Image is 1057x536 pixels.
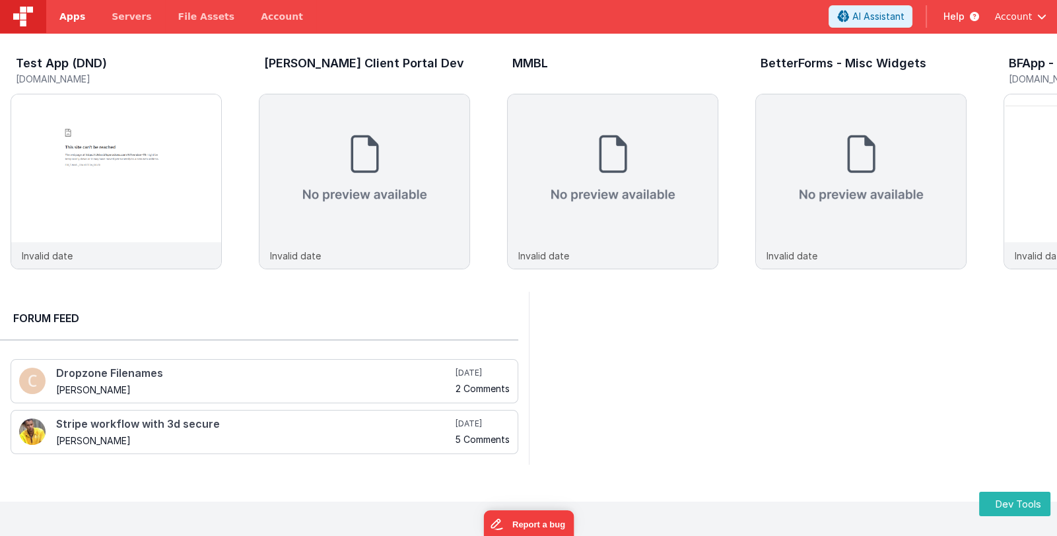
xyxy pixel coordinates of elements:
[829,5,912,28] button: AI Assistant
[456,384,510,393] h5: 2 Comments
[456,368,510,378] h5: [DATE]
[456,419,510,429] h5: [DATE]
[59,10,85,23] span: Apps
[456,434,510,444] h5: 5 Comments
[19,368,46,394] img: 100.png
[56,419,453,430] h4: Stripe workflow with 3d secure
[56,368,453,380] h4: Dropzone Filenames
[19,419,46,445] img: 13_2.png
[178,10,235,23] span: File Assets
[16,74,222,84] h5: [DOMAIN_NAME]
[979,492,1050,516] button: Dev Tools
[16,57,107,70] h3: Test App (DND)
[994,10,1046,23] button: Account
[518,249,569,263] p: Invalid date
[11,359,518,403] a: Dropzone Filenames [PERSON_NAME] [DATE] 2 Comments
[852,10,904,23] span: AI Assistant
[56,436,453,446] h5: [PERSON_NAME]
[56,385,453,395] h5: [PERSON_NAME]
[112,10,151,23] span: Servers
[943,10,964,23] span: Help
[13,310,505,326] h2: Forum Feed
[767,249,817,263] p: Invalid date
[761,57,926,70] h3: BetterForms - Misc Widgets
[264,57,464,70] h3: [PERSON_NAME] Client Portal Dev
[512,57,548,70] h3: MMBL
[270,249,321,263] p: Invalid date
[994,10,1032,23] span: Account
[11,410,518,454] a: Stripe workflow with 3d secure [PERSON_NAME] [DATE] 5 Comments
